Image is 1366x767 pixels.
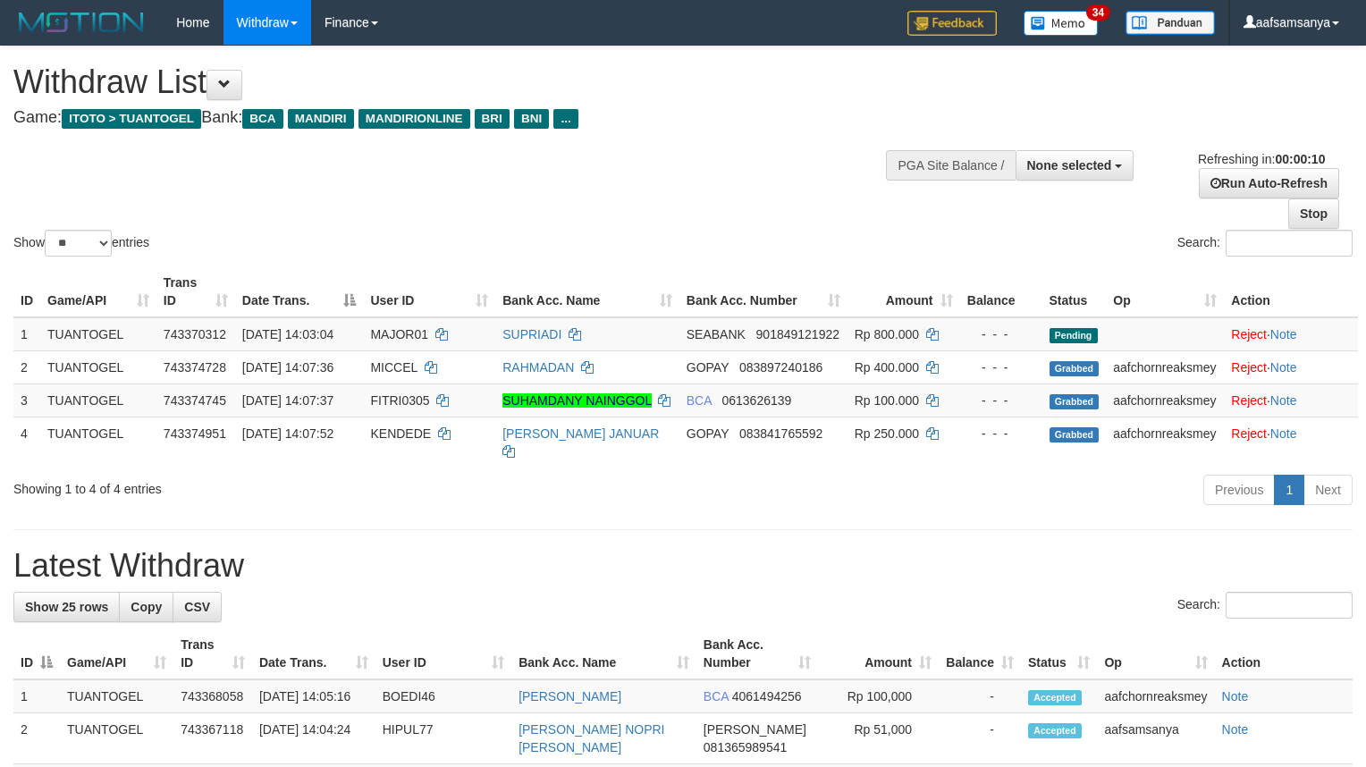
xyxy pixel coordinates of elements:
div: - - - [967,392,1035,409]
td: TUANTOGEL [40,417,156,468]
label: Search: [1177,230,1353,257]
span: Copy 0613626139 to clipboard [721,393,791,408]
th: Balance [960,266,1042,317]
span: Rp 100.000 [855,393,919,408]
a: [PERSON_NAME] JANUAR [502,426,659,441]
span: KENDEDE [370,426,431,441]
a: SUPRIADI [502,327,561,341]
td: aafchornreaksmey [1106,417,1224,468]
input: Search: [1226,230,1353,257]
span: Accepted [1028,723,1082,738]
span: [DATE] 14:07:36 [242,360,333,375]
th: User ID: activate to sort column ascending [375,628,511,679]
th: User ID: activate to sort column ascending [363,266,495,317]
div: - - - [967,425,1035,442]
td: aafchornreaksmey [1106,350,1224,383]
th: Bank Acc. Number: activate to sort column ascending [679,266,847,317]
span: Rp 400.000 [855,360,919,375]
th: Amount: activate to sort column ascending [818,628,939,679]
span: Grabbed [1050,394,1100,409]
a: [PERSON_NAME] NOPRI [PERSON_NAME] [519,722,664,754]
a: Note [1222,689,1249,704]
a: Copy [119,592,173,622]
span: Copy 901849121922 to clipboard [756,327,839,341]
img: panduan.png [1126,11,1215,35]
th: Status: activate to sort column ascending [1021,628,1097,679]
td: aafsamsanya [1097,713,1214,764]
td: 2 [13,713,60,764]
a: Stop [1288,198,1339,229]
span: 743370312 [164,327,226,341]
td: TUANTOGEL [40,317,156,351]
th: Game/API: activate to sort column ascending [60,628,173,679]
select: Showentries [45,230,112,257]
th: Status [1042,266,1107,317]
th: Amount: activate to sort column ascending [847,266,960,317]
a: Note [1270,426,1297,441]
td: · [1224,317,1358,351]
a: Reject [1231,327,1267,341]
span: SEABANK [687,327,746,341]
span: 743374951 [164,426,226,441]
th: Bank Acc. Name: activate to sort column ascending [495,266,679,317]
td: aafchornreaksmey [1097,679,1214,713]
strong: 00:00:10 [1275,152,1325,166]
th: ID: activate to sort column descending [13,628,60,679]
th: Bank Acc. Name: activate to sort column ascending [511,628,696,679]
span: None selected [1027,158,1112,173]
td: TUANTOGEL [40,350,156,383]
td: · [1224,417,1358,468]
a: SUHAMDANY NAINGGOL [502,393,651,408]
a: Reject [1231,360,1267,375]
td: 1 [13,679,60,713]
a: CSV [173,592,222,622]
td: · [1224,350,1358,383]
td: TUANTOGEL [40,383,156,417]
span: Accepted [1028,690,1082,705]
td: TUANTOGEL [60,713,173,764]
div: - - - [967,358,1035,376]
span: MAJOR01 [370,327,428,341]
div: PGA Site Balance / [886,150,1015,181]
td: BOEDI46 [375,679,511,713]
span: BCA [704,689,729,704]
a: Previous [1203,475,1275,505]
span: Rp 800.000 [855,327,919,341]
th: Game/API: activate to sort column ascending [40,266,156,317]
label: Show entries [13,230,149,257]
span: Rp 250.000 [855,426,919,441]
label: Search: [1177,592,1353,619]
span: [DATE] 14:07:52 [242,426,333,441]
button: None selected [1016,150,1134,181]
td: 2 [13,350,40,383]
img: Button%20Memo.svg [1024,11,1099,36]
span: MANDIRIONLINE [358,109,470,129]
td: TUANTOGEL [60,679,173,713]
span: Grabbed [1050,361,1100,376]
td: 743367118 [173,713,252,764]
img: MOTION_logo.png [13,9,149,36]
th: Balance: activate to sort column ascending [939,628,1021,679]
span: Grabbed [1050,427,1100,442]
span: MICCEL [370,360,417,375]
span: GOPAY [687,426,729,441]
a: Note [1270,360,1297,375]
span: 743374728 [164,360,226,375]
a: [PERSON_NAME] [519,689,621,704]
span: FITRI0305 [370,393,429,408]
td: · [1224,383,1358,417]
span: BCA [687,393,712,408]
span: 743374745 [164,393,226,408]
input: Search: [1226,592,1353,619]
a: Next [1303,475,1353,505]
span: [DATE] 14:07:37 [242,393,333,408]
a: RAHMADAN [502,360,574,375]
span: Refreshing in: [1198,152,1325,166]
td: 3 [13,383,40,417]
a: Show 25 rows [13,592,120,622]
td: [DATE] 14:05:16 [252,679,375,713]
th: Date Trans.: activate to sort column descending [235,266,364,317]
span: Pending [1050,328,1098,343]
td: Rp 51,000 [818,713,939,764]
th: Op: activate to sort column ascending [1097,628,1214,679]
